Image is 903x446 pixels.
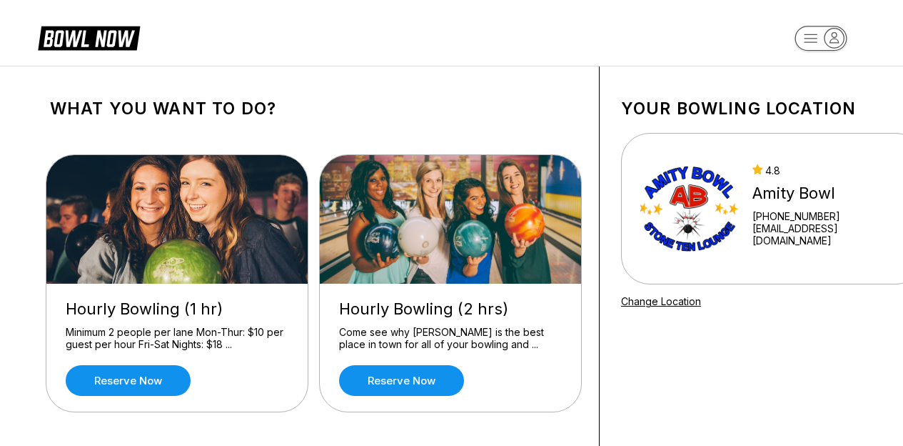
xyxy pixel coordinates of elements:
[339,299,562,319] div: Hourly Bowling (2 hrs)
[339,326,562,351] div: Come see why [PERSON_NAME] is the best place in town for all of your bowling and ...
[339,365,464,396] a: Reserve now
[66,365,191,396] a: Reserve now
[66,299,288,319] div: Hourly Bowling (1 hr)
[50,99,577,119] h1: What you want to do?
[66,326,288,351] div: Minimum 2 people per lane Mon-Thur: $10 per guest per hour Fri-Sat Nights: $18 ...
[640,155,740,262] img: Amity Bowl
[320,155,582,284] img: Hourly Bowling (2 hrs)
[621,295,701,307] a: Change Location
[46,155,309,284] img: Hourly Bowling (1 hr)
